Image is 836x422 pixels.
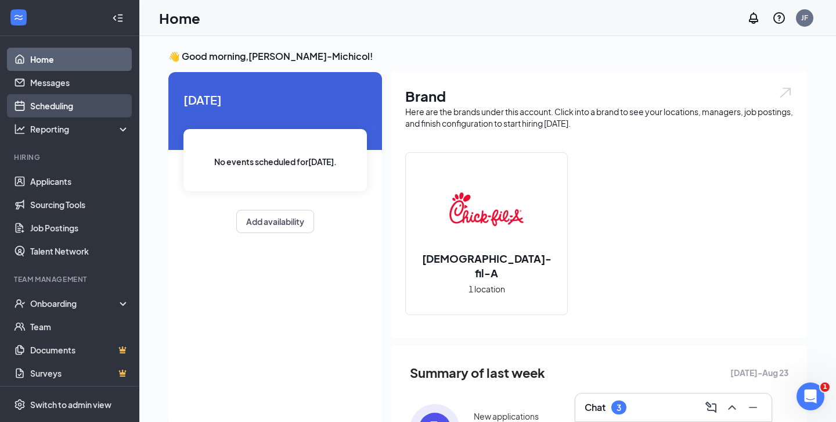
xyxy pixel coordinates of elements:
[14,399,26,410] svg: Settings
[30,399,111,410] div: Switch to admin view
[14,298,26,309] svg: UserCheck
[30,239,129,263] a: Talent Network
[617,403,621,413] div: 3
[14,123,26,135] svg: Analysis
[30,362,129,385] a: SurveysCrown
[801,13,808,23] div: JF
[730,366,788,379] span: [DATE] - Aug 23
[747,11,761,25] svg: Notifications
[30,298,120,309] div: Onboarding
[725,400,739,414] svg: ChevronUp
[820,382,830,392] span: 1
[14,152,127,162] div: Hiring
[112,12,124,24] svg: Collapse
[159,8,200,28] h1: Home
[30,123,130,135] div: Reporting
[723,398,741,417] button: ChevronUp
[704,400,718,414] svg: ComposeMessage
[30,94,129,117] a: Scheduling
[183,91,367,109] span: [DATE]
[30,315,129,338] a: Team
[30,71,129,94] a: Messages
[405,86,793,106] h1: Brand
[30,338,129,362] a: DocumentsCrown
[30,170,129,193] a: Applicants
[410,363,545,383] span: Summary of last week
[469,282,505,295] span: 1 location
[30,48,129,71] a: Home
[236,210,314,233] button: Add availability
[30,193,129,216] a: Sourcing Tools
[772,11,786,25] svg: QuestionInfo
[13,12,24,23] svg: WorkstreamLogo
[746,400,760,414] svg: Minimize
[168,50,807,63] h3: 👋 Good morning, [PERSON_NAME]-Michicol !
[405,106,793,129] div: Here are the brands under this account. Click into a brand to see your locations, managers, job p...
[778,86,793,99] img: open.6027fd2a22e1237b5b06.svg
[797,382,824,410] iframe: Intercom live chat
[214,155,337,168] span: No events scheduled for [DATE] .
[14,274,127,284] div: Team Management
[744,398,762,417] button: Minimize
[702,398,720,417] button: ComposeMessage
[474,410,539,422] div: New applications
[406,251,567,280] h2: [DEMOGRAPHIC_DATA]-fil-A
[30,216,129,239] a: Job Postings
[449,172,524,246] img: Chick-fil-A
[585,401,606,414] h3: Chat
